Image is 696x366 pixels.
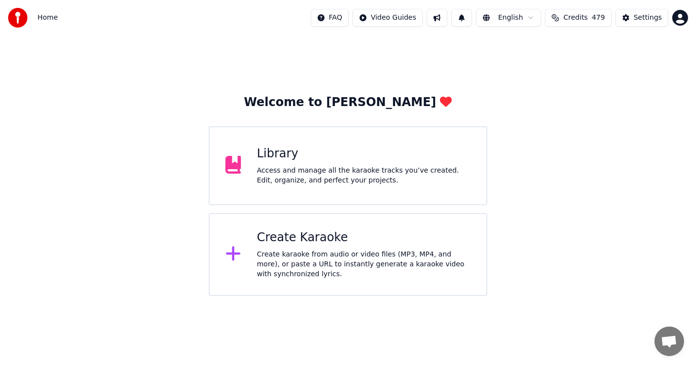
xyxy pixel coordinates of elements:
span: Home [37,13,58,23]
div: Welcome to [PERSON_NAME] [244,95,452,110]
button: Settings [616,9,668,27]
button: Credits479 [545,9,611,27]
div: Create Karaoke [257,230,471,246]
a: Open chat [655,327,684,356]
img: youka [8,8,28,28]
div: Library [257,146,471,162]
div: Create karaoke from audio or video files (MP3, MP4, and more), or paste a URL to instantly genera... [257,250,471,279]
button: FAQ [311,9,349,27]
div: Access and manage all the karaoke tracks you’ve created. Edit, organize, and perfect your projects. [257,166,471,185]
button: Video Guides [353,9,423,27]
nav: breadcrumb [37,13,58,23]
span: 479 [592,13,605,23]
span: Credits [563,13,587,23]
div: Settings [634,13,662,23]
